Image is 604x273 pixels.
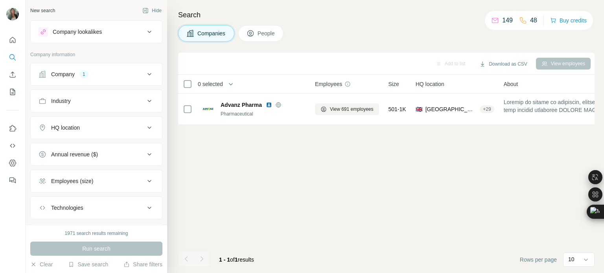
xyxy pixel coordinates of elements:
div: Annual revenue ($) [51,150,98,158]
button: Company lookalikes [31,22,162,41]
button: Quick start [6,33,19,47]
span: Companies [197,29,226,37]
p: 10 [568,255,575,263]
button: Annual revenue ($) [31,145,162,164]
button: Feedback [6,173,19,187]
span: Size [389,80,399,88]
span: 501-1K [389,105,406,113]
span: results [219,257,254,263]
img: Logo of Advanz Pharma [202,103,214,115]
span: 1 - 1 [219,257,230,263]
span: People [258,29,276,37]
button: Employees (size) [31,172,162,191]
button: My lists [6,85,19,99]
button: Dashboard [6,156,19,170]
span: 1 [235,257,238,263]
button: Share filters [123,260,162,268]
button: Industry [31,92,162,110]
button: HQ location [31,118,162,137]
span: 🇬🇧 [416,105,422,113]
img: Avatar [6,8,19,20]
div: Pharmaceutical [221,110,306,117]
span: [GEOGRAPHIC_DATA], [GEOGRAPHIC_DATA] [425,105,477,113]
h4: Search [178,9,595,20]
button: Save search [68,260,108,268]
span: View 691 employees [330,106,374,113]
button: Technologies [31,198,162,217]
button: Download as CSV [474,58,532,70]
span: Employees [315,80,342,88]
button: Hide [137,5,167,16]
div: 1 [79,71,88,78]
div: Industry [51,97,71,105]
button: Enrich CSV [6,68,19,82]
span: Advanz Pharma [221,101,262,109]
button: Use Surfe on LinkedIn [6,121,19,136]
div: Company lookalikes [53,28,102,36]
button: Company1 [31,65,162,84]
div: Employees (size) [51,177,93,185]
div: HQ location [51,124,80,132]
p: Company information [30,51,162,58]
div: Company [51,70,75,78]
button: Clear [30,260,53,268]
p: 48 [530,16,537,25]
span: of [230,257,235,263]
button: View 691 employees [315,103,379,115]
span: HQ location [416,80,444,88]
span: About [504,80,518,88]
button: Search [6,50,19,64]
div: + 29 [480,106,494,113]
img: LinkedIn logo [266,102,272,108]
button: Buy credits [550,15,587,26]
span: 0 selected [198,80,223,88]
div: New search [30,7,55,14]
button: Use Surfe API [6,139,19,153]
p: 149 [502,16,513,25]
div: Technologies [51,204,83,212]
div: 1971 search results remaining [65,230,128,237]
span: Rows per page [520,256,557,264]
